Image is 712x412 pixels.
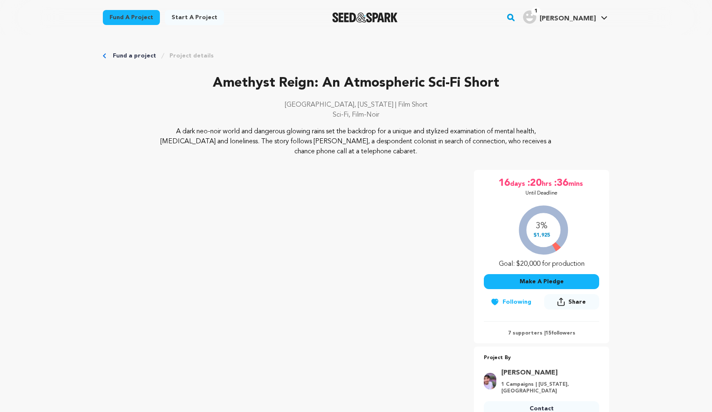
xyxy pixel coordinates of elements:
span: Share [544,294,599,313]
button: Share [544,294,599,310]
div: Breadcrumb [103,52,609,60]
button: Make A Pledge [484,274,599,289]
button: Following [484,295,538,310]
a: Project details [169,52,214,60]
a: Stephen F.'s Profile [521,9,609,24]
span: Stephen F.'s Profile [521,9,609,26]
p: Until Deadline [525,190,558,197]
span: hrs [542,177,553,190]
a: Seed&Spark Homepage [332,12,398,22]
span: mins [568,177,585,190]
a: Fund a project [103,10,160,25]
p: Sci-Fi, Film-Noir [103,110,609,120]
p: Project By [484,353,599,363]
a: Start a project [165,10,224,25]
img: 760bbe3fc45a0e49.jpg [484,373,496,390]
p: A dark neo-noir world and dangerous glowing rains set the backdrop for a unique and stylized exam... [154,127,559,157]
a: Goto Eli Willis profile [501,368,594,378]
span: 1 [531,7,541,15]
span: 15 [545,331,551,336]
img: user.png [523,10,536,24]
a: Fund a project [113,52,156,60]
span: :20 [527,177,542,190]
p: 1 Campaigns | [US_STATE], [GEOGRAPHIC_DATA] [501,381,594,395]
img: Seed&Spark Logo Dark Mode [332,12,398,22]
span: Share [568,298,586,306]
p: 7 supporters | followers [484,330,599,337]
span: days [510,177,527,190]
p: Amethyst Reign: An Atmospheric Sci-Fi Short [103,73,609,93]
span: [PERSON_NAME] [540,15,596,22]
p: [GEOGRAPHIC_DATA], [US_STATE] | Film Short [103,100,609,110]
span: 16 [498,177,510,190]
div: Stephen F.'s Profile [523,10,596,24]
span: :36 [553,177,568,190]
